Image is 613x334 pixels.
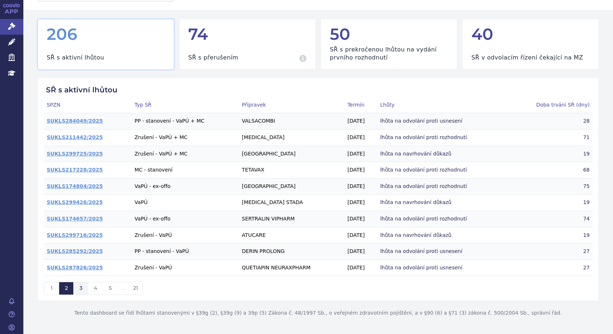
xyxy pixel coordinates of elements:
span: 3 [80,285,82,291]
p: SERTRALIN VIPHARM [242,215,342,223]
button: 1 [44,282,59,295]
button: 2 [59,282,73,295]
div: 50 [330,25,448,43]
a: SUKLS284049/2025 [47,118,103,124]
th: 75 [508,178,593,195]
span: 1 [51,285,53,291]
th: Lhůty [377,97,508,113]
p: [DATE] [347,248,374,255]
span: lhůta na navrhování důkazů [380,199,497,206]
td: Zrušení - VaPÚ [132,227,239,243]
a: SUKLS299716/2025 [47,232,103,238]
p: DERIN PROLONG [242,248,342,255]
td: Zrušení - VaPÚ + MC [132,146,239,162]
button: 4 [88,282,103,295]
span: lhůta na odvolání proti usnesení [380,248,497,255]
p: VALSACOMBI [242,118,342,125]
a: SUKLS299725/2025 [47,151,103,157]
button: ... [117,282,128,295]
a: SUKLS174657/2025 [47,216,103,222]
th: 27 [508,260,593,276]
a: SUKLS217228/2025 [47,167,103,173]
a: SUKLS299426/2025 [47,199,103,205]
p: [DATE] [347,232,374,239]
p: TETAVAX [242,166,342,174]
td: VaPÚ - ex-offo [132,211,239,227]
th: Doba trvání SŘ (dny) [508,97,593,113]
p: [DATE] [347,166,374,174]
p: [MEDICAL_DATA] [242,134,342,141]
p: [MEDICAL_DATA] STADA [242,199,342,206]
td: PP - stanovení - VaPÚ [132,243,239,260]
td: VaPÚ - ex-offo [132,178,239,195]
h3: SŘ s prekročenou lhůtou na vydání prvního rozhodnutí [330,46,448,62]
th: 19 [508,227,593,243]
td: PP - stanovení - VaPÚ + MC [132,113,239,130]
span: 5 [109,285,112,291]
p: [DATE] [347,150,374,158]
p: [DATE] [347,118,374,125]
h3: SŘ v odvolacím řízení čekající na MZ [471,54,583,62]
h3: SŘ s přerušením [188,54,238,62]
p: Tento dashboard se řídí lhůtami stanovenými v §39g (2), §39g (9) a 39p (5) Zákona č. 48/1997 Sb.,... [38,301,598,326]
p: [DATE] [347,183,374,190]
p: QUETIAPIN NEURAXPHARM [242,264,342,272]
th: Termín [344,97,377,113]
span: lhůta na navrhování důkazů [380,150,497,158]
th: Typ SŘ [132,97,239,113]
td: Zrušení - VaPÚ [132,260,239,276]
th: 68 [508,162,593,178]
div: 74 [188,25,306,43]
th: 27 [508,243,593,260]
span: lhůta na odvolání proti rozhodnutí [380,183,497,190]
td: MC - stanovení [132,162,239,178]
th: Přípravek [239,97,344,113]
th: 74 [508,211,593,227]
a: SUKLS174804/2025 [47,183,103,189]
button: 3 [73,282,88,295]
span: ... [121,285,124,291]
th: 28 [508,113,593,130]
th: 19 [508,146,593,162]
span: 21 [133,285,138,291]
span: lhůta na odvolání proti usnesení [380,118,497,125]
h2: SŘ s aktivní lhůtou [44,85,593,94]
a: SUKLS285292/2025 [47,248,103,254]
td: VaPÚ [132,195,239,211]
button: 5 [103,282,117,295]
a: SUKLS287826/2025 [47,265,103,270]
p: [DATE] [347,264,374,272]
span: lhůta na odvolání proti rozhodnutí [380,215,497,223]
p: [DATE] [347,134,374,141]
p: [GEOGRAPHIC_DATA] [242,150,342,158]
span: 4 [94,285,97,291]
p: [DATE] [347,199,374,206]
p: [GEOGRAPHIC_DATA] [242,183,342,190]
th: 71 [508,130,593,146]
p: [DATE] [347,215,374,223]
td: Zrušení - VaPÚ + MC [132,130,239,146]
th: 19 [508,195,593,211]
span: 2 [65,285,68,291]
div: 206 [47,25,165,43]
span: lhůta na odvolání proti rozhodnutí [380,134,497,141]
span: lhůta na odvolání proti rozhodnutí [380,166,497,174]
a: SUKLS211442/2025 [47,134,103,140]
p: ATUCARE [242,232,342,239]
button: 21 [128,282,143,295]
div: 40 [471,25,590,43]
h3: SŘ s aktivní lhůtou [47,54,104,62]
th: SPZN [44,97,132,113]
span: lhůta na navrhování důkazů [380,232,497,239]
span: lhůta na odvolání proti usnesení [380,264,497,272]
